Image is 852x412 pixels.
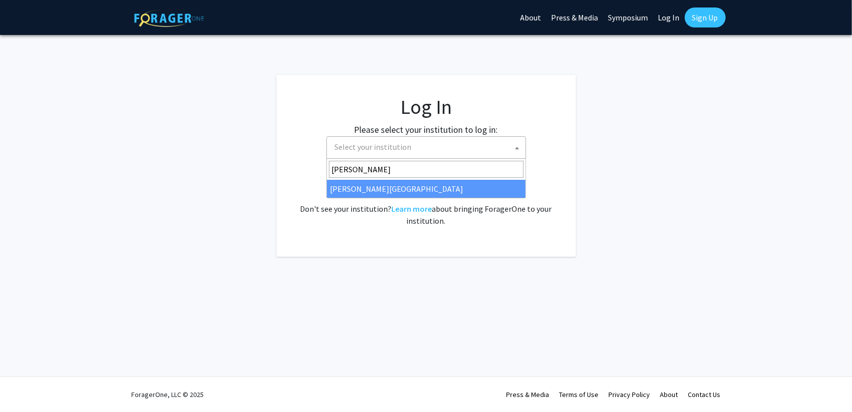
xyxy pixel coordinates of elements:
a: Sign Up [685,7,726,27]
a: Press & Media [507,390,550,399]
div: ForagerOne, LLC © 2025 [132,377,204,412]
img: ForagerOne Logo [134,9,204,27]
a: Privacy Policy [609,390,650,399]
span: Select your institution [326,136,526,159]
a: About [660,390,678,399]
a: Learn more about bringing ForagerOne to your institution [392,204,432,214]
div: No account? . Don't see your institution? about bringing ForagerOne to your institution. [296,179,556,227]
span: Select your institution [335,142,412,152]
span: Select your institution [331,137,526,157]
iframe: Chat [7,367,42,405]
a: Contact Us [688,390,721,399]
input: Search [329,161,524,178]
h1: Log In [296,95,556,119]
label: Please select your institution to log in: [354,123,498,136]
li: [PERSON_NAME][GEOGRAPHIC_DATA] [327,180,526,198]
a: Terms of Use [560,390,599,399]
